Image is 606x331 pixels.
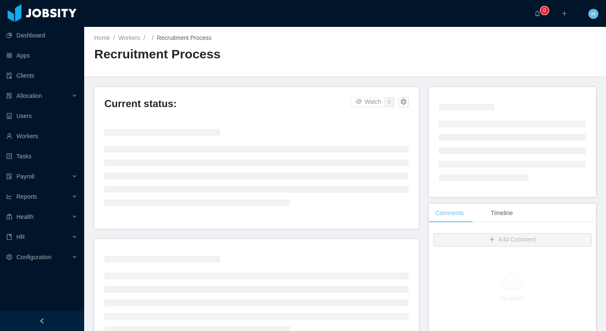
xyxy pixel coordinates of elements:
[16,213,33,220] span: Health
[6,234,12,240] i: icon: book
[113,34,115,41] span: /
[384,97,394,107] button: 0
[6,214,12,220] i: icon: medicine-box
[540,6,549,15] sup: 0
[591,9,595,19] span: H
[16,254,51,260] span: Configuration
[6,47,77,64] a: icon: appstoreApps
[16,173,35,180] span: Payroll
[429,204,471,223] div: Comments
[6,27,77,44] a: icon: pie-chartDashboard
[16,234,25,240] span: HR
[534,11,540,16] i: icon: bell
[152,34,154,41] span: /
[144,34,145,41] span: /
[6,67,77,84] a: icon: auditClients
[399,97,409,107] button: icon: setting
[6,254,12,260] i: icon: setting
[6,194,12,200] i: icon: line-chart
[16,193,37,200] span: Reports
[561,11,567,16] i: icon: plus
[6,93,12,99] i: icon: solution
[484,204,519,223] div: Timeline
[433,233,592,247] button: icon: plusAdd Comment
[104,97,351,110] h3: Current status:
[6,148,77,165] a: icon: profileTasks
[157,34,212,41] span: Recruitment Process
[16,92,42,99] span: Allocation
[6,108,77,124] a: icon: robotUsers
[94,34,110,41] a: Home
[6,128,77,144] a: icon: userWorkers
[94,46,345,63] h2: Recruitment Process
[118,34,140,41] a: Workers
[6,173,12,179] i: icon: file-protect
